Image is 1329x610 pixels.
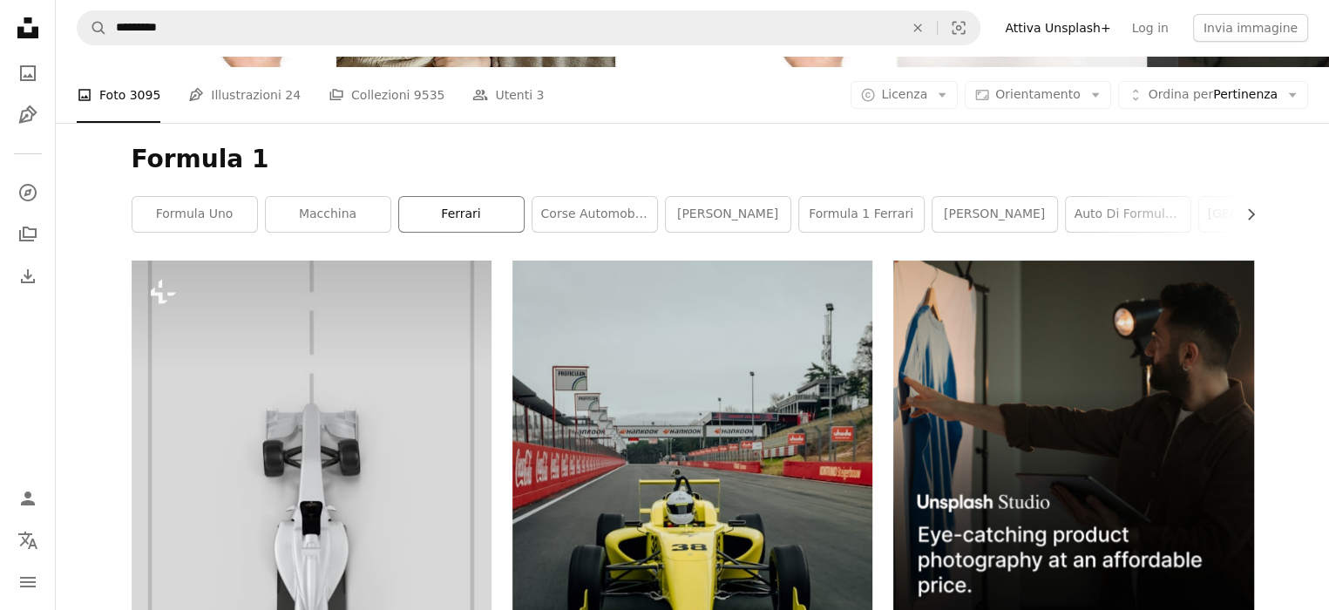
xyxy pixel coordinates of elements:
button: scorri la lista a destra [1235,197,1254,232]
a: corse automobilistiche [532,197,657,232]
button: Elimina [898,11,937,44]
a: Illustrazioni [10,98,45,132]
button: Ricerca visiva [938,11,980,44]
form: Trova visual in tutto il sito [77,10,980,45]
button: Orientamento [965,81,1110,109]
a: Utenti 3 [472,67,544,123]
a: Cronologia download [10,259,45,294]
button: Licenza [851,81,958,109]
a: Log in [1122,14,1179,42]
button: Lingua [10,523,45,558]
a: Esplora [10,175,45,210]
span: Licenza [881,87,927,101]
a: Una vista dall'alto di un'auto da corsa bianca [132,523,492,539]
a: Foto [10,56,45,91]
button: Ordina perPertinenza [1118,81,1308,109]
a: [GEOGRAPHIC_DATA] [1199,197,1324,232]
a: Collezioni [10,217,45,252]
a: [PERSON_NAME] [666,197,790,232]
button: Menu [10,565,45,600]
button: Cerca su Unsplash [78,11,107,44]
span: Pertinenza [1149,86,1278,104]
span: 3 [537,85,545,105]
a: Formula Uno [132,197,257,232]
a: formula 1 ferrari [799,197,924,232]
span: Ordina per [1149,87,1213,101]
a: Auto F 1 gialla e nera su strada durante il giorno [512,523,872,539]
a: Illustrazioni 24 [188,67,301,123]
a: ferrari [399,197,524,232]
a: Attiva Unsplash+ [994,14,1121,42]
button: Invia immagine [1193,14,1308,42]
h1: Formula 1 [132,144,1254,175]
a: auto di formula 1 [1066,197,1190,232]
a: Collezioni 9535 [329,67,444,123]
span: 24 [285,85,301,105]
a: [PERSON_NAME] [932,197,1057,232]
a: Accedi / Registrati [10,481,45,516]
span: 9535 [414,85,445,105]
span: Orientamento [995,87,1080,101]
a: macchina [266,197,390,232]
a: Home — Unsplash [10,10,45,49]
